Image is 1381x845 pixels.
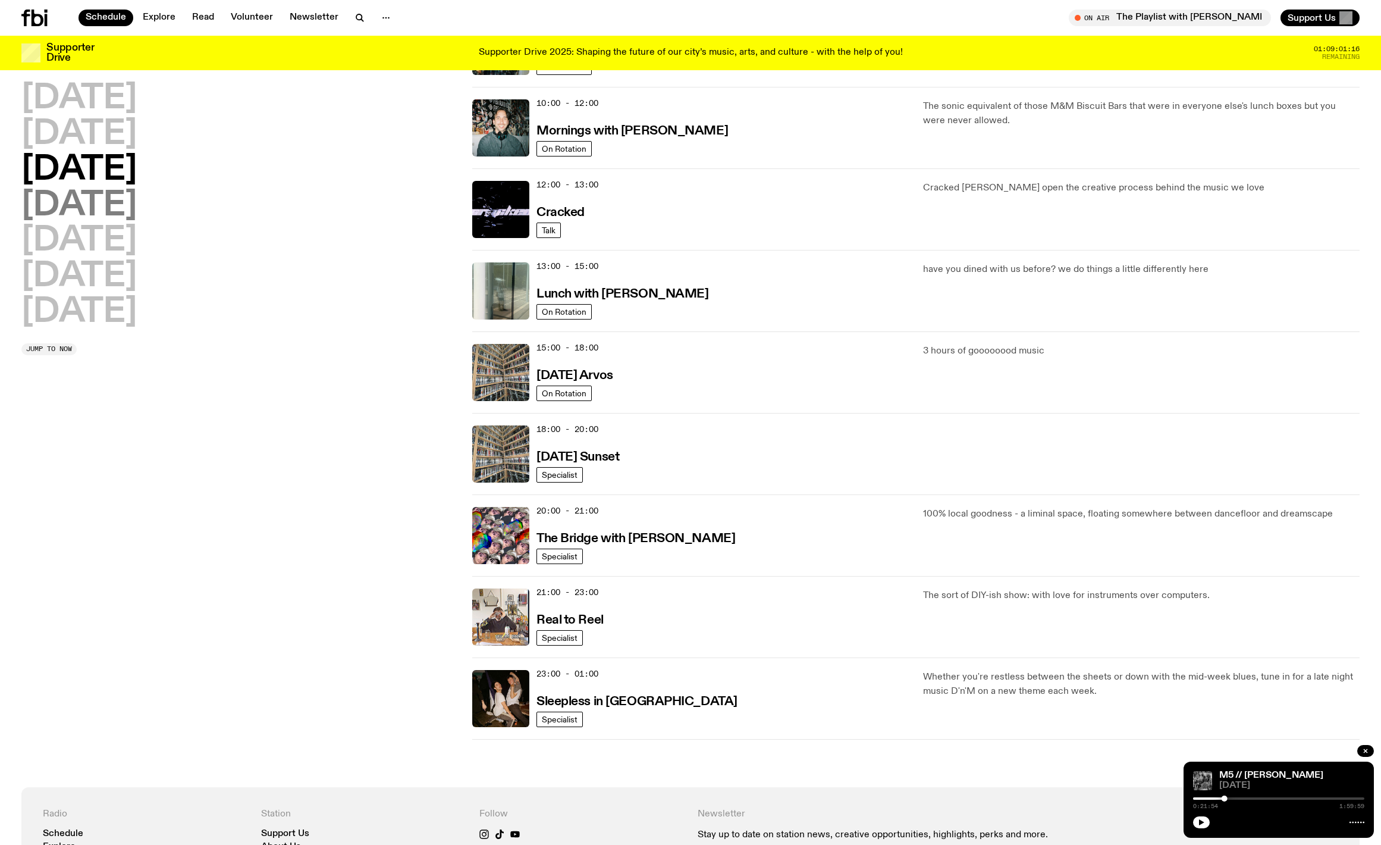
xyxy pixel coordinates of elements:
[542,470,577,479] span: Specialist
[536,549,583,564] a: Specialist
[536,587,598,598] span: 21:00 - 23:00
[261,830,309,838] a: Support Us
[542,552,577,561] span: Specialist
[1288,12,1336,23] span: Support Us
[472,670,529,727] img: Marcus Whale is on the left, bent to his knees and arching back with a gleeful look his face He i...
[472,99,529,157] img: Radio presenter Ben Hansen sits in front of a wall of photos and an fbi radio sign. Film photo. B...
[26,346,72,352] span: Jump to now
[542,144,586,153] span: On Rotation
[536,98,598,109] span: 10:00 - 12:00
[923,99,1360,128] p: The sonic equivalent of those M&M Biscuit Bars that were in everyone else's lunch boxes but you w...
[536,206,585,219] h3: Cracked
[542,715,577,724] span: Specialist
[536,223,561,238] a: Talk
[923,181,1360,195] p: Cracked [PERSON_NAME] open the creative process behind the music we love
[536,342,598,353] span: 15:00 - 18:00
[536,179,598,190] span: 12:00 - 13:00
[43,809,247,820] h4: Radio
[536,614,604,627] h3: Real to Reel
[536,451,619,464] h3: [DATE] Sunset
[536,370,613,382] h3: [DATE] Arvos
[21,343,77,355] button: Jump to now
[536,467,583,483] a: Specialist
[536,530,735,545] a: The Bridge with [PERSON_NAME]
[536,261,598,272] span: 13:00 - 15:00
[536,533,735,545] h3: The Bridge with [PERSON_NAME]
[536,123,728,137] a: Mornings with [PERSON_NAME]
[185,10,221,26] a: Read
[536,304,592,320] a: On Rotation
[536,712,583,727] a: Specialist
[21,189,137,223] button: [DATE]
[536,424,598,435] span: 18:00 - 20:00
[1219,781,1364,790] span: [DATE]
[1193,803,1218,809] span: 0:21:54
[542,633,577,642] span: Specialist
[536,668,598,680] span: 23:00 - 01:00
[479,48,903,58] p: Supporter Drive 2025: Shaping the future of our city’s music, arts, and culture - with the help o...
[136,10,183,26] a: Explore
[536,141,592,157] a: On Rotation
[536,505,598,517] span: 20:00 - 21:00
[536,386,592,401] a: On Rotation
[1314,46,1360,52] span: 01:09:01:16
[536,693,737,708] a: Sleepless in [GEOGRAPHIC_DATA]
[21,154,137,187] button: [DATE]
[224,10,280,26] a: Volunteer
[21,260,137,293] button: [DATE]
[21,224,137,258] button: [DATE]
[1280,10,1360,26] button: Support Us
[536,696,737,708] h3: Sleepless in [GEOGRAPHIC_DATA]
[536,288,708,301] h3: Lunch with [PERSON_NAME]
[1339,803,1364,809] span: 1:59:59
[261,809,465,820] h4: Station
[542,389,586,398] span: On Rotation
[536,630,583,646] a: Specialist
[536,204,585,219] a: Cracked
[536,612,604,627] a: Real to Reel
[542,226,555,234] span: Talk
[1069,10,1271,26] button: On AirThe Playlist with [PERSON_NAME] and [PERSON_NAME]
[536,367,613,382] a: [DATE] Arvos
[923,344,1360,358] p: 3 hours of goooooood music
[43,830,83,838] a: Schedule
[21,82,137,115] button: [DATE]
[536,286,708,301] a: Lunch with [PERSON_NAME]
[472,344,529,401] img: A corner shot of the fbi music library
[698,830,1120,841] p: Stay up to date on station news, creative opportunities, highlights, perks and more.
[1219,771,1323,780] a: M5 // [PERSON_NAME]
[542,307,586,316] span: On Rotation
[536,125,728,137] h3: Mornings with [PERSON_NAME]
[923,262,1360,277] p: have you dined with us before? we do things a little differently here
[479,809,683,820] h4: Follow
[923,589,1360,603] p: The sort of DIY-ish show: with love for instruments over computers.
[21,296,137,329] button: [DATE]
[472,589,529,646] img: Jasper Craig Adams holds a vintage camera to his eye, obscuring his face. He is wearing a grey ju...
[79,10,133,26] a: Schedule
[536,449,619,464] a: [DATE] Sunset
[46,43,94,63] h3: Supporter Drive
[472,425,529,483] img: A corner shot of the fbi music library
[21,118,137,151] button: [DATE]
[698,809,1120,820] h4: Newsletter
[283,10,346,26] a: Newsletter
[472,181,529,238] img: Logo for Podcast Cracked. Black background, with white writing, with glass smashing graphics
[1322,54,1360,60] span: Remaining
[923,670,1360,699] p: Whether you're restless between the sheets or down with the mid-week blues, tune in for a late ni...
[923,507,1360,521] p: 100% local goodness - a liminal space, floating somewhere between dancefloor and dreamscape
